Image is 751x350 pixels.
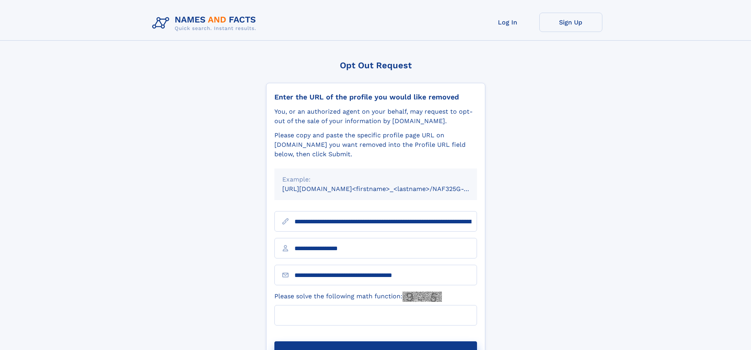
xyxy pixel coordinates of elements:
[274,292,442,302] label: Please solve the following math function:
[476,13,539,32] a: Log In
[149,13,263,34] img: Logo Names and Facts
[274,131,477,159] div: Please copy and paste the specific profile page URL on [DOMAIN_NAME] you want removed into the Pr...
[539,13,602,32] a: Sign Up
[274,93,477,101] div: Enter the URL of the profile you would like removed
[282,185,492,193] small: [URL][DOMAIN_NAME]<firstname>_<lastname>/NAF325G-xxxxxxxx
[282,175,469,184] div: Example:
[266,60,485,70] div: Opt Out Request
[274,107,477,126] div: You, or an authorized agent on your behalf, may request to opt-out of the sale of your informatio...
